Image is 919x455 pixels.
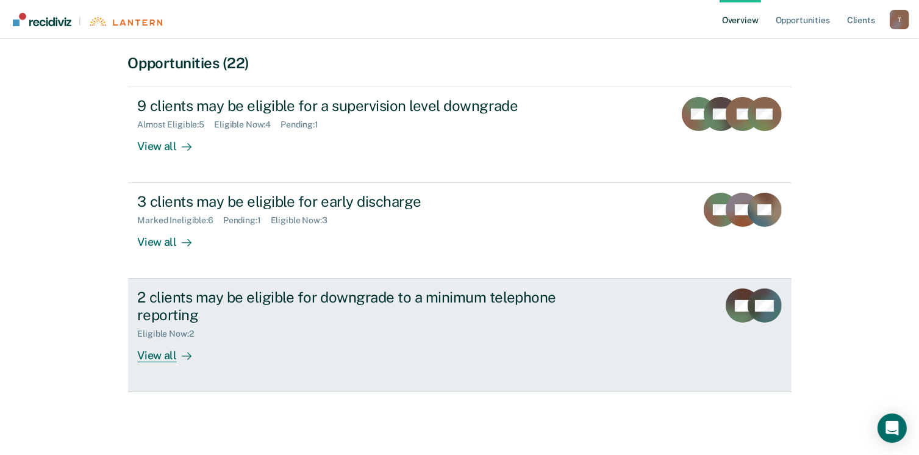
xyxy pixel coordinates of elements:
div: T [890,10,909,29]
div: Open Intercom Messenger [878,414,907,443]
div: Eligible Now : 4 [214,120,281,130]
img: Recidiviz [13,13,71,26]
a: 3 clients may be eligible for early dischargeMarked Ineligible:6Pending:1Eligible Now:3View all [128,183,792,279]
div: View all [138,226,206,249]
div: Marked Ineligible : 6 [138,215,223,226]
div: View all [138,339,206,363]
div: Opportunities (22) [128,54,792,72]
div: 9 clients may be eligible for a supervision level downgrade [138,97,566,115]
button: Profile dropdown button [890,10,909,29]
a: 9 clients may be eligible for a supervision level downgradeAlmost Eligible:5Eligible Now:4Pending... [128,87,792,183]
div: Eligible Now : 2 [138,329,204,339]
img: Lantern [88,17,162,26]
span: | [71,16,88,26]
div: Pending : 1 [281,120,328,130]
div: Eligible Now : 3 [271,215,337,226]
a: 2 clients may be eligible for downgrade to a minimum telephone reportingEligible Now:2View all [128,279,792,392]
div: 2 clients may be eligible for downgrade to a minimum telephone reporting [138,288,566,324]
div: Pending : 1 [223,215,271,226]
div: 3 clients may be eligible for early discharge [138,193,566,210]
div: View all [138,130,206,154]
div: Almost Eligible : 5 [138,120,215,130]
